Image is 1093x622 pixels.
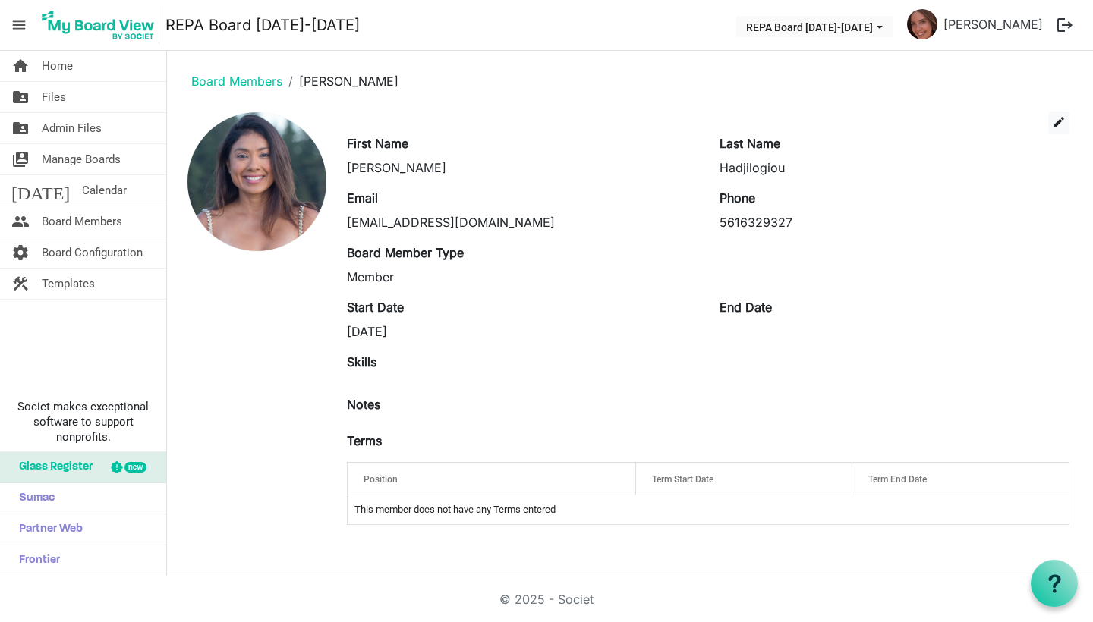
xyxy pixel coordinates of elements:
div: new [124,462,146,473]
button: edit [1048,112,1069,134]
img: YcOm1LtmP80IA-PKU6h1PJ--Jn-4kuVIEGfr0aR6qQTzM5pdw1I7-_SZs6Ee-9uXvl2a8gAPaoRLVNHcOWYtXg_full.png [187,112,326,251]
a: © 2025 - Societ [499,592,594,607]
label: Email [347,189,378,207]
span: Manage Boards [42,144,121,174]
span: Sumac [11,483,55,514]
span: Home [42,51,73,81]
td: This member does not have any Terms entered [348,495,1069,524]
button: logout [1049,9,1081,41]
label: Start Date [347,298,404,316]
span: Board Configuration [42,237,143,268]
div: [DATE] [347,322,697,341]
li: [PERSON_NAME] [282,72,398,90]
span: [DATE] [11,175,70,206]
span: Calendar [82,175,127,206]
span: folder_shared [11,113,30,143]
label: First Name [347,134,408,152]
span: settings [11,237,30,268]
label: Skills [347,353,376,371]
span: Glass Register [11,452,93,482]
span: home [11,51,30,81]
span: folder_shared [11,82,30,112]
div: 5616329327 [720,213,1069,231]
span: Admin Files [42,113,102,143]
label: End Date [720,298,772,316]
a: Board Members [191,74,282,89]
span: edit [1052,115,1066,129]
label: Board Member Type [347,243,464,262]
label: Last Name [720,134,780,152]
span: Position [364,474,398,485]
img: aLB5LVcGR_PCCk3EizaQzfhNfgALuioOsRVbMr9Zq1CLdFVQUAcRzChDQbMFezouKt6echON3eNsO59P8s_Ojg_thumb.png [907,9,937,39]
span: Societ makes exceptional software to support nonprofits. [7,399,159,445]
span: menu [5,11,33,39]
label: Terms [347,432,382,450]
span: switch_account [11,144,30,174]
span: Partner Web [11,514,83,545]
div: Member [347,268,697,286]
img: My Board View Logo [37,6,159,44]
div: Hadjilogiou [720,159,1069,177]
span: people [11,206,30,237]
a: REPA Board [DATE]-[DATE] [165,10,360,40]
div: [EMAIL_ADDRESS][DOMAIN_NAME] [347,213,697,231]
span: Templates [42,269,95,299]
span: Frontier [11,545,60,576]
div: [PERSON_NAME] [347,159,697,177]
label: Notes [347,395,380,413]
label: Phone [720,189,755,207]
span: Term End Date [868,474,927,485]
span: construction [11,269,30,299]
a: My Board View Logo [37,6,165,44]
span: Term Start Date [652,474,713,485]
button: REPA Board 2025-2026 dropdownbutton [736,16,893,37]
a: [PERSON_NAME] [937,9,1049,39]
span: Files [42,82,66,112]
span: Board Members [42,206,122,237]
